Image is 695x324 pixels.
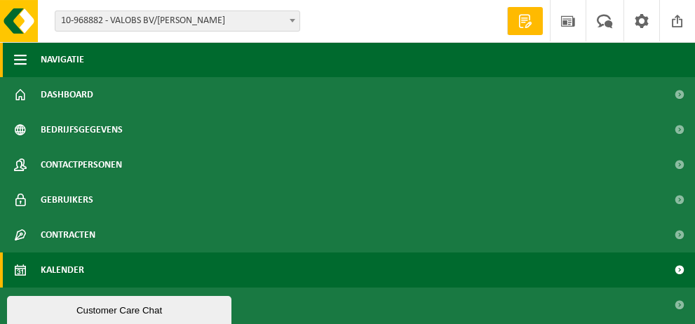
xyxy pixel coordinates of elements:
span: 10-968882 - VALOBS BV/BEAUSAINT - BEAUSAINT [55,11,300,32]
span: Contracten [41,217,95,252]
span: Bedrijfsgegevens [41,112,123,147]
iframe: chat widget [7,293,234,324]
span: Kalender [41,252,84,288]
span: Navigatie [41,42,84,77]
span: Gebruikers [41,182,93,217]
span: 10-968882 - VALOBS BV/BEAUSAINT - BEAUSAINT [55,11,299,31]
span: Rapportage [41,288,95,323]
span: Contactpersonen [41,147,122,182]
span: Dashboard [41,77,93,112]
